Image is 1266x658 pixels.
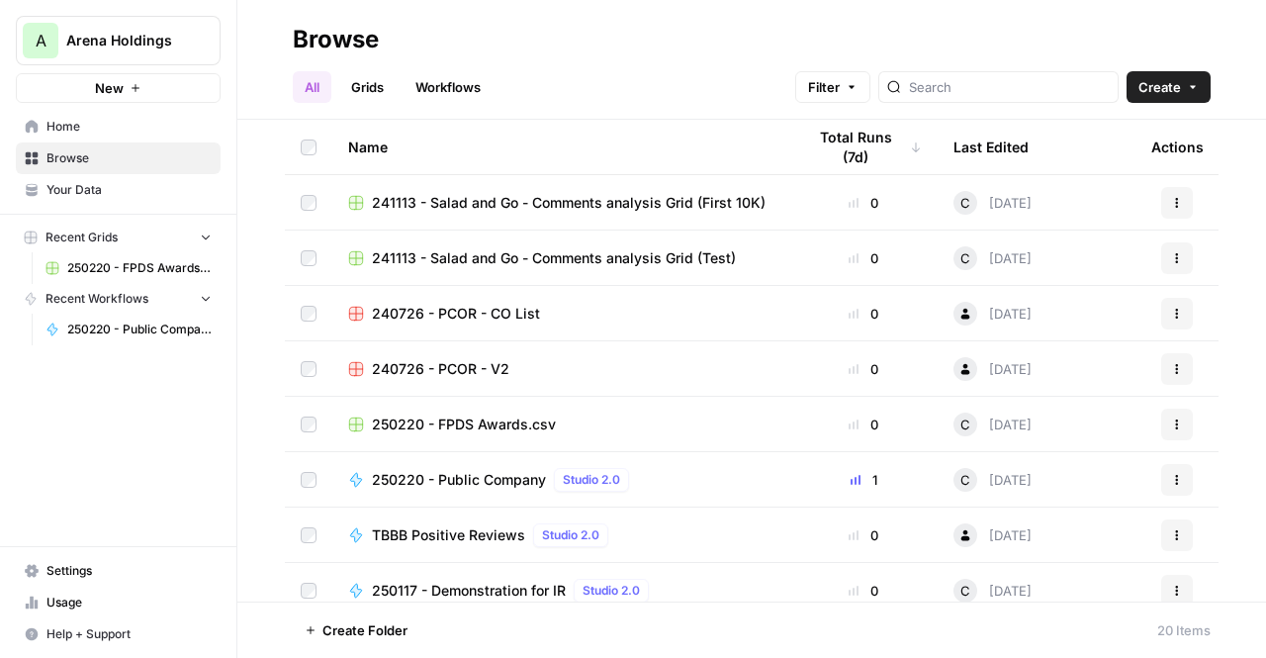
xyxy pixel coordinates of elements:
[805,415,922,434] div: 0
[542,526,599,544] span: Studio 2.0
[348,120,773,174] div: Name
[66,31,186,50] span: Arena Holdings
[339,71,396,103] a: Grids
[808,77,840,97] span: Filter
[293,71,331,103] a: All
[372,581,566,601] span: 250117 - Demonstration for IR
[805,120,922,174] div: Total Runs (7d)
[293,614,419,646] button: Create Folder
[16,284,221,314] button: Recent Workflows
[46,594,212,611] span: Usage
[372,304,540,324] span: 240726 - PCOR - CO List
[960,415,970,434] span: C
[348,248,773,268] a: 241113 - Salad and Go - Comments analysis Grid (Test)
[16,16,221,65] button: Workspace: Arena Holdings
[372,525,525,545] span: TBBB Positive Reviews
[953,468,1032,492] div: [DATE]
[372,359,509,379] span: 240726 - PCOR - V2
[46,625,212,643] span: Help + Support
[37,252,221,284] a: 250220 - FPDS Awards.csv
[953,246,1032,270] div: [DATE]
[805,581,922,601] div: 0
[805,359,922,379] div: 0
[16,555,221,587] a: Settings
[45,229,118,246] span: Recent Grids
[960,470,970,490] span: C
[1151,120,1204,174] div: Actions
[348,304,773,324] a: 240726 - PCOR - CO List
[46,118,212,136] span: Home
[348,193,773,213] a: 241113 - Salad and Go - Comments analysis Grid (First 10K)
[404,71,493,103] a: Workflows
[909,77,1110,97] input: Search
[795,71,870,103] button: Filter
[805,304,922,324] div: 0
[953,302,1032,326] div: [DATE]
[1127,71,1211,103] button: Create
[953,357,1032,381] div: [DATE]
[372,415,556,434] span: 250220 - FPDS Awards.csv
[16,111,221,142] a: Home
[67,259,212,277] span: 250220 - FPDS Awards.csv
[37,314,221,345] a: 250220 - Public Company
[1138,77,1181,97] span: Create
[46,181,212,199] span: Your Data
[36,29,46,52] span: A
[805,470,922,490] div: 1
[348,359,773,379] a: 240726 - PCOR - V2
[805,525,922,545] div: 0
[372,193,766,213] span: 241113 - Salad and Go - Comments analysis Grid (First 10K)
[45,290,148,308] span: Recent Workflows
[953,579,1032,603] div: [DATE]
[563,471,620,489] span: Studio 2.0
[67,321,212,338] span: 250220 - Public Company
[348,523,773,547] a: TBBB Positive ReviewsStudio 2.0
[348,579,773,603] a: 250117 - Demonstration for IRStudio 2.0
[46,149,212,167] span: Browse
[960,193,970,213] span: C
[372,248,736,268] span: 241113 - Salad and Go - Comments analysis Grid (Test)
[953,523,1032,547] div: [DATE]
[953,191,1032,215] div: [DATE]
[16,587,221,618] a: Usage
[322,620,407,640] span: Create Folder
[805,248,922,268] div: 0
[348,415,773,434] a: 250220 - FPDS Awards.csv
[960,581,970,601] span: C
[293,24,379,55] div: Browse
[16,142,221,174] a: Browse
[953,120,1029,174] div: Last Edited
[805,193,922,213] div: 0
[583,582,640,600] span: Studio 2.0
[16,223,221,252] button: Recent Grids
[95,78,124,98] span: New
[960,248,970,268] span: C
[16,618,221,650] button: Help + Support
[46,562,212,580] span: Settings
[16,174,221,206] a: Your Data
[1157,620,1211,640] div: 20 Items
[372,470,546,490] span: 250220 - Public Company
[953,413,1032,436] div: [DATE]
[16,73,221,103] button: New
[348,468,773,492] a: 250220 - Public CompanyStudio 2.0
